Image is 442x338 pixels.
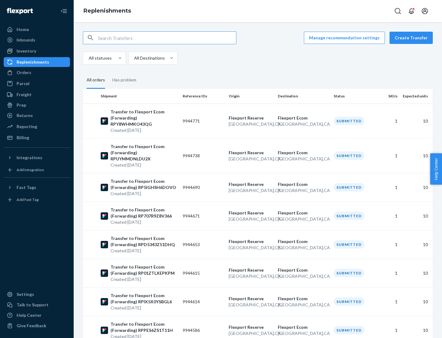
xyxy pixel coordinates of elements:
p: Flexport Ecom [278,267,329,273]
button: Open account menu [419,5,431,17]
a: Parcel [4,79,70,88]
td: 1 [377,259,400,287]
a: Settings [4,289,70,299]
p: Created [DATE] [110,219,178,225]
div: Reporting [17,124,37,130]
td: 1 [377,104,400,138]
p: [GEOGRAPHIC_DATA] , CA [278,187,329,194]
td: 10 [400,259,433,287]
th: Reference IDs [180,89,226,104]
div: Submitted [334,212,364,220]
div: Parcel [17,81,29,87]
div: Fast Tags [17,184,36,191]
p: [GEOGRAPHIC_DATA] , CA [278,330,329,336]
p: [GEOGRAPHIC_DATA] , CA [278,121,329,127]
p: Transfer to Flexport Ecom (Forwarding) RPUYMMDNLDU2X [110,143,178,162]
div: Submitted [334,151,364,160]
div: Add Fast Tag [17,197,39,202]
td: 1 [377,138,400,173]
div: Integrations [17,155,42,161]
p: Created [DATE] [110,305,178,311]
div: Talk to Support [17,302,48,308]
p: Created [DATE] [110,162,178,168]
p: Transfer to Flexport Ecom (Forwarding) RPPES6ZS1T11H [110,321,178,333]
span: Help Center [430,153,442,185]
div: Submitted [334,326,364,334]
td: 1 [377,173,400,202]
a: Replenishments [83,7,131,14]
a: Reporting [4,122,70,132]
div: All orders [87,72,105,89]
td: 9944671 [180,202,226,230]
a: Inventory [4,46,70,56]
div: Submitted [334,269,364,277]
div: Returns [17,112,33,119]
th: SKUs [377,89,400,104]
div: Give Feedback [17,323,46,329]
td: 10 [400,287,433,316]
p: [GEOGRAPHIC_DATA] , CA [278,216,329,222]
button: Create Transfer [390,32,433,44]
p: Flexport Ecom [278,181,329,187]
a: Add Fast Tag [4,195,70,205]
p: [GEOGRAPHIC_DATA] , CA [278,156,329,162]
p: Flexport Ecom [278,115,329,121]
td: 10 [400,104,433,138]
a: Talk to Support [4,300,70,310]
p: Created [DATE] [110,127,178,133]
p: [GEOGRAPHIC_DATA] , CA [229,121,273,127]
p: [GEOGRAPHIC_DATA] , CA [229,156,273,162]
a: Prep [4,100,70,110]
p: [GEOGRAPHIC_DATA] , CA [229,245,273,251]
a: Help Center [4,310,70,320]
p: Flexport Reserve [229,210,273,216]
a: Orders [4,68,70,77]
ol: breadcrumbs [79,2,136,20]
td: 9944738 [180,138,226,173]
div: Replenishments [17,59,49,65]
td: 10 [400,138,433,173]
td: 10 [400,173,433,202]
p: Transfer to Flexport Ecom (Forwarding) RP5IGHSH6DOVO [110,178,178,191]
td: 1 [377,230,400,259]
button: Close Navigation [58,5,70,17]
p: Flexport Reserve [229,267,273,273]
td: 9944615 [180,259,226,287]
img: Flexport logo [7,8,33,14]
p: [GEOGRAPHIC_DATA] , CA [229,216,273,222]
td: 9944653 [180,230,226,259]
a: Replenishments [4,57,70,67]
button: Integrations [4,153,70,163]
div: Settings [17,291,34,297]
p: [GEOGRAPHIC_DATA] , CA [229,330,273,336]
p: Flexport Reserve [229,181,273,187]
div: Billing [17,135,29,141]
p: Transfer to Flexport Ecom (Forwarding) RP01ZTLXEPKPM [110,264,178,276]
p: [GEOGRAPHIC_DATA] , CA [278,273,329,279]
p: Flexport Ecom [278,210,329,216]
div: Help Center [17,312,41,318]
td: 9944771 [180,104,226,138]
p: [GEOGRAPHIC_DATA] , CA [278,245,329,251]
p: Transfer to Flexport Ecom (Forwarding) RPY8WHMKO43QG [110,109,178,127]
a: Add Integration [4,165,70,175]
p: Flexport Reserve [229,238,273,245]
div: Inbounds [17,37,35,43]
a: Freight [4,90,70,100]
p: Transfer to Flexport Ecom (Forwarding) RP707R9Z8V366 [110,207,178,219]
div: All Destinations [134,55,165,61]
p: [GEOGRAPHIC_DATA] , CA [229,273,273,279]
a: Billing [4,133,70,143]
td: 10 [400,202,433,230]
th: Shipment [98,89,180,104]
p: Created [DATE] [110,248,178,254]
div: Submitted [334,183,364,191]
th: Expected units [400,89,433,104]
div: Inventory [17,48,36,54]
div: Freight [17,92,32,98]
a: Returns [4,111,70,120]
p: Transfer to Flexport Ecom (Forwarding) RPIX5X0YSBGL6 [110,293,178,305]
a: Home [4,25,70,34]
